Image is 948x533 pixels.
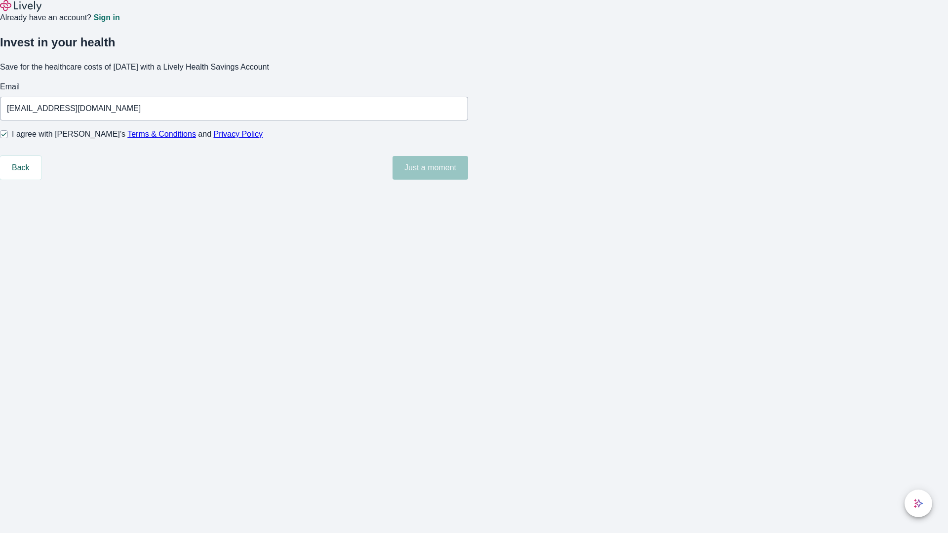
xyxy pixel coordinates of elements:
a: Sign in [93,14,119,22]
a: Privacy Policy [214,130,263,138]
a: Terms & Conditions [127,130,196,138]
button: chat [905,490,932,517]
span: I agree with [PERSON_NAME]’s and [12,128,263,140]
svg: Lively AI Assistant [913,498,923,508]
